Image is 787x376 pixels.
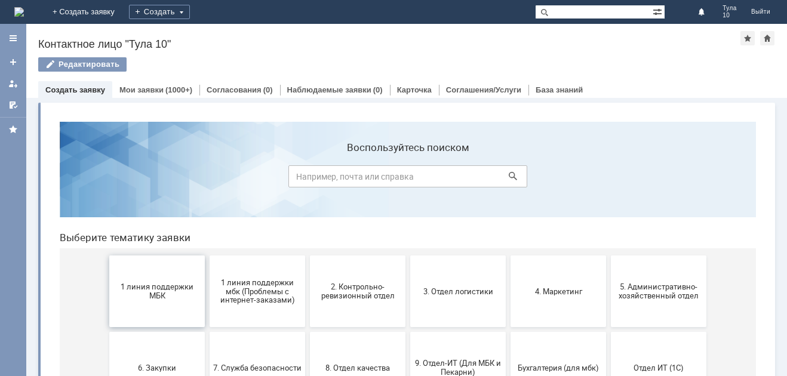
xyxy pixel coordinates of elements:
button: Отдел ИТ (1С) [561,220,656,291]
span: Финансовый отдел [263,327,352,336]
span: Бухгалтерия (для мбк) [464,251,552,260]
div: Добавить в избранное [740,31,755,45]
div: Сделать домашней страницей [760,31,774,45]
a: Мои заявки [4,74,23,93]
span: 7. Служба безопасности [163,251,251,260]
span: [PERSON_NAME]. Услуги ИТ для МБК (оформляет L1) [564,318,653,345]
button: Финансовый отдел [260,296,355,368]
button: 4. Маркетинг [460,143,556,215]
button: 7. Служба безопасности [159,220,255,291]
button: 8. Отдел качества [260,220,355,291]
span: 2. Контрольно-ревизионный отдел [263,170,352,188]
button: 3. Отдел логистики [360,143,456,215]
a: Создать заявку [4,53,23,72]
a: Перейти на домашнюю страницу [14,7,24,17]
span: Это соглашение не активно! [464,323,552,341]
a: Согласования [207,85,262,94]
a: Мои заявки [119,85,164,94]
span: Тула [723,5,737,12]
div: Создать [129,5,190,19]
div: (0) [373,85,383,94]
button: Бухгалтерия (для мбк) [460,220,556,291]
a: База знаний [536,85,583,94]
div: (1000+) [165,85,192,94]
span: 6. Закупки [63,251,151,260]
span: Франчайзинг [364,327,452,336]
img: logo [14,7,24,17]
button: [PERSON_NAME]. Услуги ИТ для МБК (оформляет L1) [561,296,656,368]
span: 10 [723,12,737,19]
header: Выберите тематику заявки [10,119,706,131]
div: (0) [263,85,273,94]
span: 3. Отдел логистики [364,174,452,183]
button: Отдел-ИТ (Офис) [159,296,255,368]
span: Отдел-ИТ (Битрикс24 и CRM) [63,323,151,341]
button: 9. Отдел-ИТ (Для МБК и Пекарни) [360,220,456,291]
button: 5. Административно-хозяйственный отдел [561,143,656,215]
button: 6. Закупки [59,220,155,291]
button: 1 линия поддержки мбк (Проблемы с интернет-заказами) [159,143,255,215]
span: 4. Маркетинг [464,174,552,183]
label: Воспользуйтесь поиском [238,29,477,41]
span: 5. Административно-хозяйственный отдел [564,170,653,188]
span: 9. Отдел-ИТ (Для МБК и Пекарни) [364,246,452,264]
span: 1 линия поддержки мбк (Проблемы с интернет-заказами) [163,165,251,192]
button: Это соглашение не активно! [460,296,556,368]
button: Отдел-ИТ (Битрикс24 и CRM) [59,296,155,368]
span: Отдел ИТ (1С) [564,251,653,260]
a: Наблюдаемые заявки [287,85,371,94]
span: 8. Отдел качества [263,251,352,260]
a: Мои согласования [4,95,23,115]
button: 2. Контрольно-ревизионный отдел [260,143,355,215]
span: Отдел-ИТ (Офис) [163,327,251,336]
div: Контактное лицо "Тула 10" [38,38,740,50]
button: 1 линия поддержки МБК [59,143,155,215]
span: 1 линия поддержки МБК [63,170,151,188]
input: Например, почта или справка [238,53,477,75]
a: Создать заявку [45,85,105,94]
a: Карточка [397,85,432,94]
span: Расширенный поиск [653,5,665,17]
button: Франчайзинг [360,296,456,368]
a: Соглашения/Услуги [446,85,521,94]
